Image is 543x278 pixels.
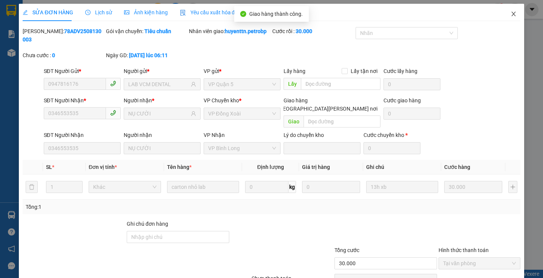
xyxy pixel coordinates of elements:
[180,10,186,16] img: icon
[124,9,168,15] span: Ảnh kiện hàng
[208,79,276,90] span: VP Quận 5
[128,80,189,88] input: Tên người gửi
[59,7,77,15] span: Nhận:
[208,108,276,119] span: VP Đồng Xoài
[284,131,360,139] div: Lý do chuyển kho
[144,28,171,34] b: Tiêu chuẩn
[284,78,301,90] span: Lấy
[208,143,276,154] span: VP Bình Long
[272,27,354,35] div: Cước rồi :
[129,52,168,58] b: [DATE] lúc 06:11
[127,221,168,227] label: Ghi chú đơn hàng
[284,97,308,103] span: Giao hàng
[304,115,380,128] input: Dọc đường
[284,115,304,128] span: Giao
[124,10,129,15] span: picture
[85,10,90,15] span: clock-circle
[383,108,440,120] input: Cước giao hàng
[296,28,312,34] b: 30.000
[383,97,421,103] label: Cước giao hàng
[204,97,239,103] span: VP Chuyển kho
[44,131,121,139] div: SĐT Người Nhận
[23,27,104,44] div: [PERSON_NAME]:
[89,164,117,170] span: Đơn vị tính
[124,67,201,75] div: Người gửi
[124,96,201,105] div: Người nhận
[6,24,54,33] div: ĐỨC ANH
[366,181,438,193] input: Ghi Chú
[127,231,229,243] input: Ghi chú đơn hàng
[288,181,296,193] span: kg
[44,96,121,105] div: SĐT Người Nhận
[23,51,104,59] div: Chưa cước :
[110,81,116,87] span: phone
[6,7,18,15] span: Gửi:
[363,160,441,175] th: Ghi chú
[191,82,196,87] span: user
[44,67,121,75] div: SĐT Người Gửi
[6,49,55,58] div: 30.000
[128,109,189,118] input: Tên người nhận
[443,258,516,269] span: Tại văn phòng
[302,164,330,170] span: Giá trị hàng
[334,247,359,253] span: Tổng cước
[85,9,112,15] span: Lịch sử
[508,181,517,193] button: plus
[106,51,188,59] div: Ngày GD:
[444,181,502,193] input: 0
[26,203,210,211] div: Tổng: 1
[6,49,17,57] span: CR :
[52,52,55,58] b: 0
[23,10,28,15] span: edit
[302,181,360,193] input: 0
[59,24,110,33] div: VINH
[106,27,188,35] div: Gói vận chuyển:
[46,164,52,170] span: SL
[23,9,73,15] span: SỬA ĐƠN HÀNG
[167,181,239,193] input: VD: Bàn, Ghế
[383,78,440,90] input: Cước lấy hàng
[364,131,420,139] div: Cước chuyển kho
[444,164,470,170] span: Cước hàng
[383,68,417,74] label: Cước lấy hàng
[59,6,110,24] div: VP Quận 5
[124,131,201,139] div: Người nhận
[204,67,281,75] div: VP gửi
[439,247,489,253] label: Hình thức thanh toán
[6,6,54,24] div: VP Bình Long
[275,105,380,113] span: [GEOGRAPHIC_DATA][PERSON_NAME] nơi
[240,11,246,17] span: check-circle
[191,111,196,116] span: user
[284,68,305,74] span: Lấy hàng
[511,11,517,17] span: close
[110,110,116,116] span: phone
[348,67,380,75] span: Lấy tận nơi
[180,9,259,15] span: Yêu cầu xuất hóa đơn điện tử
[225,28,267,34] b: huyenttn.petrobp
[93,181,156,193] span: Khác
[301,78,380,90] input: Dọc đường
[26,181,38,193] button: delete
[167,164,192,170] span: Tên hàng
[249,11,303,17] span: Giao hàng thành công.
[503,4,524,25] button: Close
[257,164,284,170] span: Định lượng
[189,27,271,35] div: Nhân viên giao:
[204,131,281,139] div: VP Nhận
